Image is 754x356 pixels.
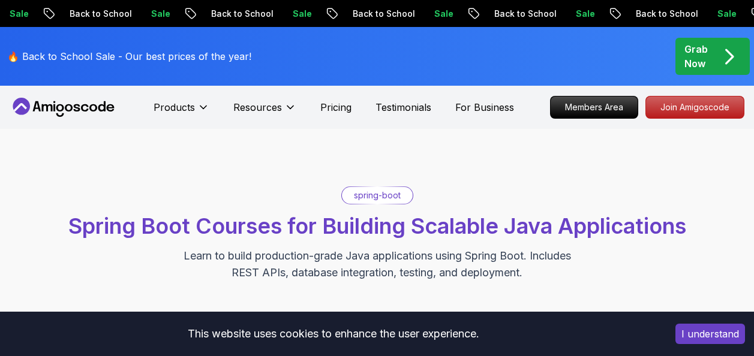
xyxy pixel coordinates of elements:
a: Testimonials [376,100,431,114]
p: Learn to build production-grade Java applications using Spring Boot. Includes REST APIs, database... [176,248,579,281]
button: Products [154,100,209,124]
a: Members Area [550,96,638,119]
p: Sale [425,8,463,20]
p: Sale [566,8,605,20]
a: For Business [455,100,514,114]
a: Pricing [320,100,352,114]
p: Sale [142,8,180,20]
p: Back to School [343,8,425,20]
p: Sale [283,8,322,20]
div: This website uses cookies to enhance the user experience. [9,321,657,347]
p: Back to School [485,8,566,20]
p: Grab Now [684,42,708,71]
p: Products [154,100,195,114]
p: spring-boot [354,189,401,201]
p: Members Area [551,96,638,118]
p: Back to School [202,8,283,20]
span: Spring Boot Courses for Building Scalable Java Applications [68,213,686,239]
p: Resources [233,100,282,114]
p: Join Amigoscode [646,96,744,118]
p: 🔥 Back to School Sale - Our best prices of the year! [7,49,251,64]
p: Back to School [626,8,708,20]
p: Back to School [60,8,142,20]
button: Resources [233,100,296,124]
a: Join Amigoscode [645,96,744,119]
button: Accept cookies [675,324,745,344]
p: Sale [708,8,746,20]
